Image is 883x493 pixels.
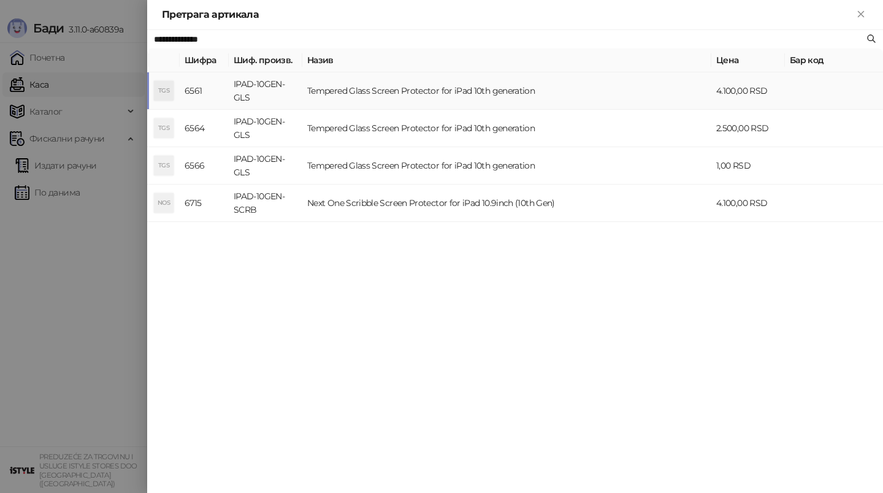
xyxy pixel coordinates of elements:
[180,185,229,222] td: 6715
[154,81,174,101] div: TGS
[180,110,229,147] td: 6564
[302,110,711,147] td: Tempered Glass Screen Protector for iPad 10th generation
[154,193,174,213] div: NOS
[180,147,229,185] td: 6566
[302,48,711,72] th: Назив
[229,110,302,147] td: IPAD-10GEN-GLS
[229,72,302,110] td: IPAD-10GEN-GLS
[180,72,229,110] td: 6561
[785,48,883,72] th: Бар код
[229,147,302,185] td: IPAD-10GEN-GLS
[302,72,711,110] td: Tempered Glass Screen Protector for iPad 10th generation
[711,185,785,222] td: 4.100,00 RSD
[711,72,785,110] td: 4.100,00 RSD
[154,156,174,175] div: TGS
[854,7,868,22] button: Close
[154,118,174,138] div: TGS
[229,185,302,222] td: IPAD-10GEN-SCRB
[711,48,785,72] th: Цена
[711,110,785,147] td: 2.500,00 RSD
[229,48,302,72] th: Шиф. произв.
[302,147,711,185] td: Tempered Glass Screen Protector for iPad 10th generation
[711,147,785,185] td: 1,00 RSD
[180,48,229,72] th: Шифра
[302,185,711,222] td: Next One Scribble Screen Protector for iPad 10.9inch (10th Gen)
[162,7,854,22] div: Претрага артикала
